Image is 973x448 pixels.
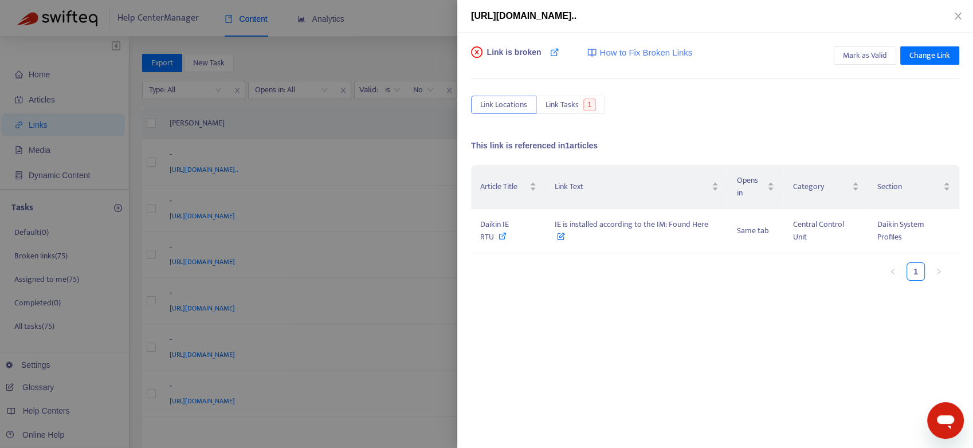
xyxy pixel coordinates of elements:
span: Category [792,180,849,193]
span: This link is referenced in 1 articles [471,141,598,150]
span: Article Title [480,180,527,193]
button: Close [950,11,966,22]
span: Central Control Unit [792,218,843,243]
button: Change Link [900,46,959,65]
li: Previous Page [884,262,902,281]
span: 1 [583,99,597,111]
span: Link Tasks [546,99,579,111]
button: Link Locations [471,96,536,114]
span: [URL][DOMAIN_NAME].. [471,11,576,21]
li: Next Page [929,262,948,281]
span: Same tab [737,224,769,237]
span: close [954,11,963,21]
span: Change Link [909,49,950,62]
iframe: Button to launch messaging window [927,402,964,439]
li: 1 [907,262,925,281]
th: Opens in [728,165,784,209]
th: Category [783,165,868,209]
button: left [884,262,902,281]
a: How to Fix Broken Links [587,46,692,60]
button: Link Tasks1 [536,96,605,114]
span: left [889,268,896,275]
span: close-circle [471,46,482,58]
span: Mark as Valid [843,49,887,62]
button: right [929,262,948,281]
span: IE is installed according to the IM: Found Here [555,218,708,243]
th: Link Text [546,165,728,209]
span: Link Locations [480,99,527,111]
span: Opens in [737,174,766,199]
span: Daikin System Profiles [877,218,924,243]
span: How to Fix Broken Links [599,46,692,60]
th: Article Title [471,165,546,209]
span: Daikin IE RTU [480,218,509,243]
span: right [935,268,942,275]
a: 1 [907,263,924,280]
span: Link Text [555,180,709,193]
span: Section [877,180,941,193]
button: Mark as Valid [834,46,896,65]
th: Section [868,165,959,209]
img: image-link [587,48,597,57]
span: Link is broken [487,46,542,69]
